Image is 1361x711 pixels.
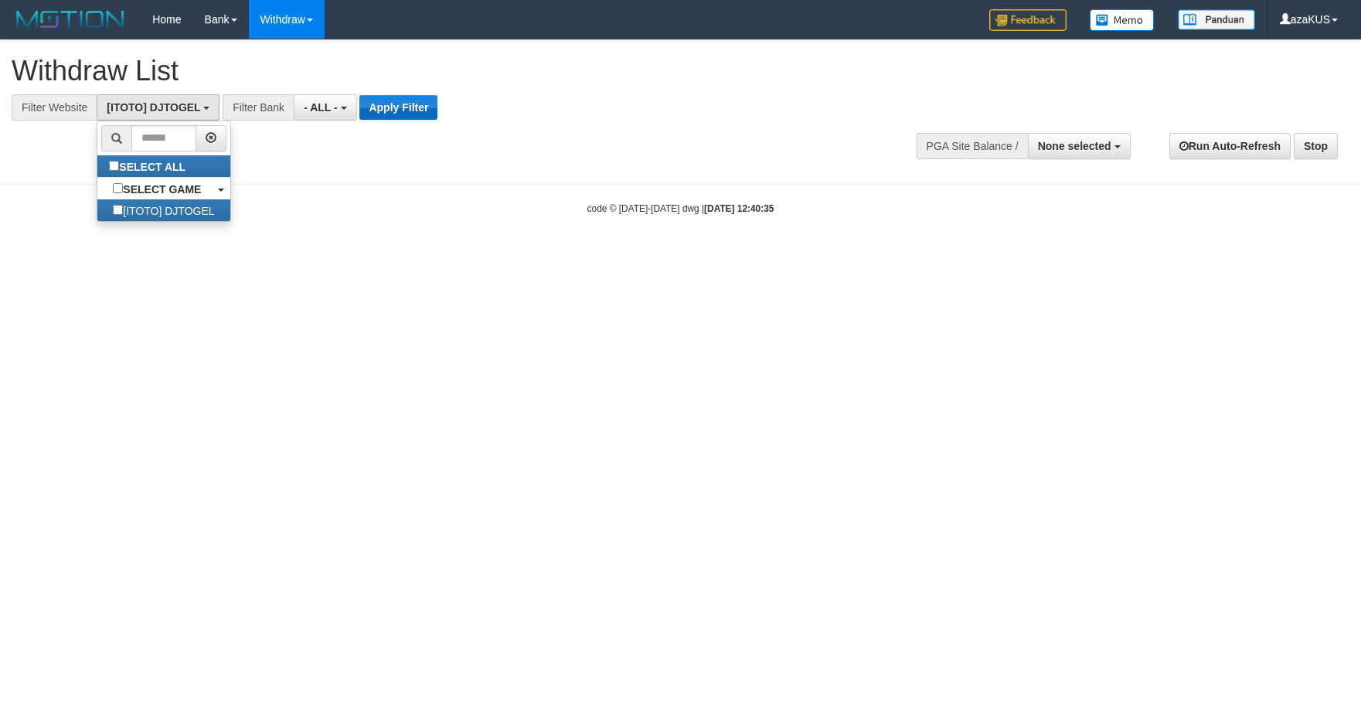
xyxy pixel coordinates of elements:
label: SELECT ALL [97,155,201,177]
img: Feedback.jpg [989,9,1067,31]
input: [ITOTO] DJTOGEL [113,205,123,215]
b: SELECT GAME [123,183,201,196]
span: [ITOTO] DJTOGEL [107,101,200,114]
input: SELECT GAME [113,183,123,193]
span: None selected [1038,140,1111,152]
img: panduan.png [1178,9,1255,30]
strong: [DATE] 12:40:35 [704,203,774,214]
span: - ALL - [304,101,338,114]
img: Button%20Memo.svg [1090,9,1155,31]
button: [ITOTO] DJTOGEL [97,94,219,121]
button: Apply Filter [359,95,437,120]
input: SELECT ALL [109,161,119,171]
button: - ALL - [294,94,356,121]
h1: Withdraw List [12,56,892,87]
a: Stop [1294,133,1338,159]
img: MOTION_logo.png [12,8,129,31]
button: None selected [1028,133,1131,159]
label: [ITOTO] DJTOGEL [97,199,230,221]
small: code © [DATE]-[DATE] dwg | [587,203,774,214]
div: Filter Bank [223,94,294,121]
div: Filter Website [12,94,97,121]
a: SELECT GAME [97,178,230,199]
a: Run Auto-Refresh [1169,133,1291,159]
div: PGA Site Balance / [917,133,1028,159]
